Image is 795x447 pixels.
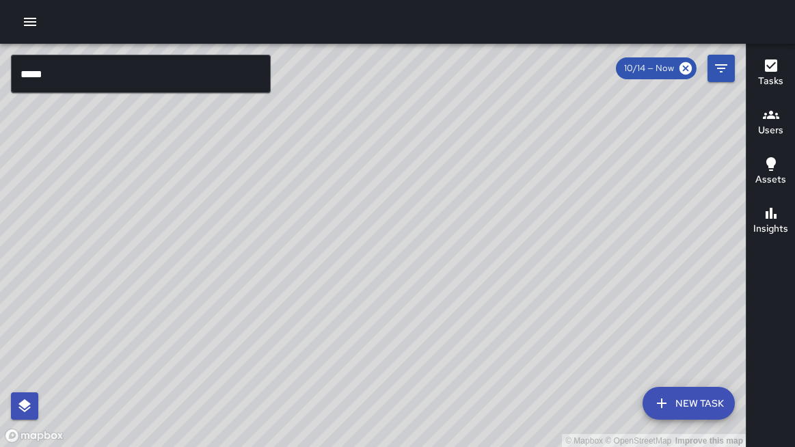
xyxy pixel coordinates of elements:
[708,55,735,82] button: Filters
[643,387,735,420] button: New Task
[758,123,783,138] h6: Users
[616,57,697,79] div: 10/14 — Now
[746,197,795,246] button: Insights
[758,74,783,89] h6: Tasks
[746,49,795,98] button: Tasks
[616,62,682,75] span: 10/14 — Now
[746,148,795,197] button: Assets
[753,221,788,236] h6: Insights
[755,172,786,187] h6: Assets
[746,98,795,148] button: Users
